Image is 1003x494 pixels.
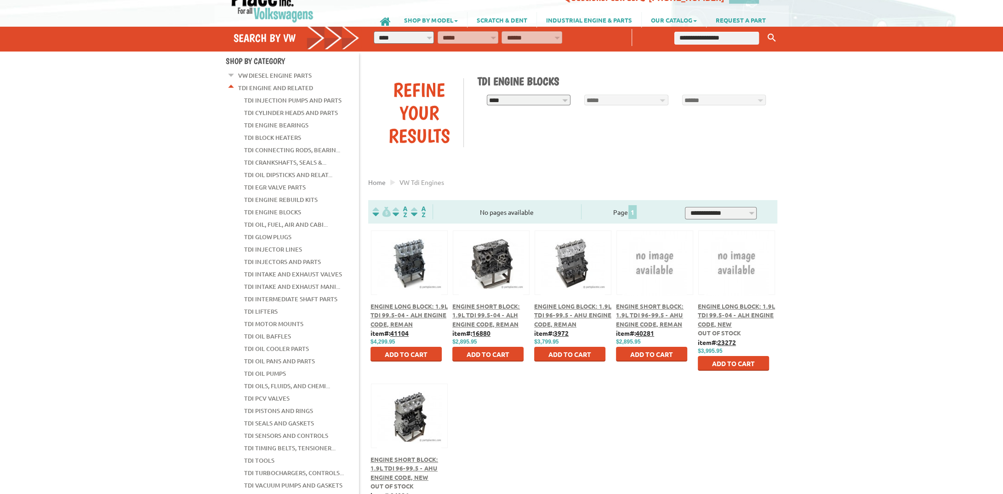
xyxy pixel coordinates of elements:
a: SCRATCH & DENT [467,12,536,28]
b: item#: [534,329,569,337]
a: Home [368,178,386,186]
a: TDI Seals and Gaskets [244,417,314,429]
a: TDI Injection Pumps and Parts [244,94,342,106]
u: 3972 [554,329,569,337]
a: TDI Intermediate Shaft Parts [244,293,337,305]
u: 16880 [472,329,490,337]
a: TDI Oil Dipsticks and Relat... [244,169,332,181]
a: TDI EGR Valve Parts [244,181,306,193]
a: TDI Glow Plugs [244,231,291,243]
a: TDI Oil Pumps [244,368,286,379]
div: No pages available [433,207,581,217]
h4: Shop By Category [226,56,359,66]
a: TDI PCV Valves [244,392,290,404]
a: TDI Oils, Fluids, and Chemi... [244,380,330,392]
span: Out of stock [698,329,741,337]
a: VW Diesel Engine Parts [238,69,312,81]
b: item#: [452,329,490,337]
a: TDI Oil Pans and Parts [244,355,315,367]
a: TDI Oil, Fuel, Air and Cabi... [244,218,328,230]
span: $2,895.95 [616,339,640,345]
a: TDI Oil Baffles [244,330,291,342]
a: TDI Oil Cooler Parts [244,343,309,355]
img: Sort by Headline [391,207,409,217]
h1: TDI Engine Blocks [478,75,771,88]
u: 23272 [718,338,736,346]
a: TDI Timing Belts, Tensioner... [244,442,336,454]
button: Add to Cart [534,347,605,362]
img: filterpricelow.svg [372,207,391,217]
a: Engine Short Block: 1.9L TDI 96-99.5 - AHU Engine Code, New [370,455,438,481]
span: $4,299.95 [370,339,395,345]
b: item#: [370,329,409,337]
a: TDI Turbochargers, Controls... [244,467,344,479]
a: TDI Injectors and Parts [244,256,321,268]
a: TDI Tools [244,454,274,466]
a: TDI Block Heaters [244,132,301,144]
a: SHOP BY MODEL [395,12,467,28]
a: TDI Lifters [244,305,278,317]
b: item#: [616,329,654,337]
span: $3,995.95 [698,348,722,354]
a: TDI Engine Blocks [244,206,301,218]
a: TDI Engine and Related [238,82,313,94]
img: Sort by Sales Rank [409,207,427,217]
a: TDI Injector Lines [244,243,302,255]
span: Add to Cart [630,350,673,358]
span: Add to Cart [467,350,509,358]
div: Refine Your Results [375,78,463,147]
a: OUR CATALOG [642,12,706,28]
a: TDI Vacuum Pumps and Gaskets [244,479,342,491]
a: TDI Cylinder Heads and Parts [244,107,338,119]
button: Add to Cart [698,356,769,371]
span: Out of stock [370,482,414,490]
a: TDI Engine Bearings [244,119,308,131]
a: Engine Long Block: 1.9L TDI 99.5-04 - ALH Engine Code, Reman [370,302,448,328]
a: Engine Long Block: 1.9L TDI 96-99.5 - AHU Engine Code, Reman [534,302,611,328]
button: Keyword Search [765,30,779,46]
button: Add to Cart [452,347,524,362]
a: REQUEST A PART [707,12,775,28]
span: $3,799.95 [534,339,558,345]
span: Add to Cart [385,350,427,358]
b: item#: [698,338,736,346]
a: TDI Motor Mounts [244,318,303,330]
a: Engine Short Block: 1.9L TDI 99.5-04 - ALH Engine Code, Reman [452,302,520,328]
div: Page [581,204,669,219]
a: TDI Intake and Exhaust Valves [244,268,342,280]
a: Engine Short Block: 1.9L TDI 96-99.5 - AHU Engine Code, Reman [616,302,684,328]
span: 1 [628,205,637,219]
a: TDI Sensors and Controls [244,430,328,442]
span: Add to Cart [548,350,591,358]
a: TDI Engine Rebuild Kits [244,194,318,206]
span: VW tdi engines [399,178,444,186]
a: Engine Long Block: 1.9L TDI 99.5-04 - ALH Engine Code, New [698,302,775,328]
u: 41104 [390,329,409,337]
a: TDI Intake and Exhaust Mani... [244,281,340,293]
h4: Search by VW [234,31,359,45]
a: INDUSTRIAL ENGINE & PARTS [537,12,641,28]
a: TDI Crankshafts, Seals &... [244,156,326,168]
button: Add to Cart [370,347,442,362]
a: TDI Connecting Rods, Bearin... [244,144,340,156]
a: TDI Pistons and Rings [244,405,313,417]
span: Add to Cart [712,359,755,368]
button: Add to Cart [616,347,687,362]
span: $2,895.95 [452,339,477,345]
u: 40281 [636,329,654,337]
